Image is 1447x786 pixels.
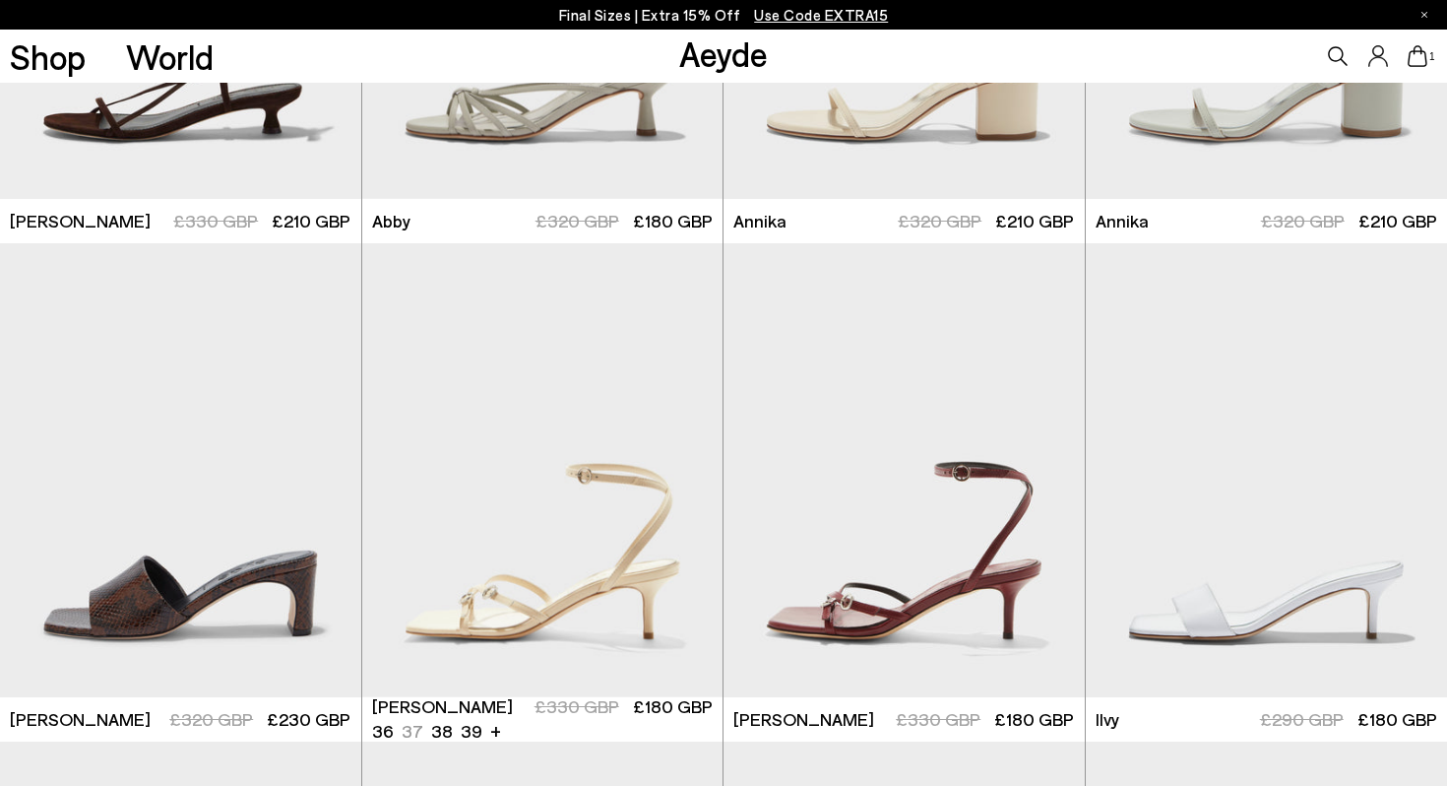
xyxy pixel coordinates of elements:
[126,39,214,74] a: World
[1408,45,1427,67] a: 1
[490,717,501,744] li: +
[733,707,874,732] span: [PERSON_NAME]
[362,243,723,697] a: Next slide Previous slide
[362,697,723,742] a: [PERSON_NAME] 36 37 38 39 + £330 GBP £180 GBP
[461,719,482,744] li: 39
[995,210,1074,231] span: £210 GBP
[723,199,1085,243] a: Annika £320 GBP £210 GBP
[723,697,1085,742] a: [PERSON_NAME] £330 GBP £180 GBP
[267,708,350,730] span: £230 GBP
[10,707,151,732] span: [PERSON_NAME]
[535,695,619,717] span: £330 GBP
[898,210,981,231] span: £320 GBP
[10,209,151,233] span: [PERSON_NAME]
[535,210,619,231] span: £320 GBP
[10,39,86,74] a: Shop
[362,199,723,243] a: Abby £320 GBP £180 GBP
[1096,707,1119,732] span: Ilvy
[372,719,477,744] ul: variant
[169,708,253,730] span: £320 GBP
[723,243,1085,697] img: Libby Leather Kitten-Heel Sandals
[1358,210,1437,231] span: £210 GBP
[272,210,350,231] span: £210 GBP
[896,708,980,730] span: £330 GBP
[633,695,713,717] span: £180 GBP
[559,3,889,28] p: Final Sizes | Extra 15% Off
[362,243,723,697] img: Libby Leather Kitten-Heel Sandals
[1096,209,1149,233] span: Annika
[1357,708,1437,730] span: £180 GBP
[754,6,888,24] span: Navigate to /collections/ss25-final-sizes
[362,243,723,697] div: 1 / 6
[372,694,513,719] span: [PERSON_NAME]
[1260,708,1344,730] span: £290 GBP
[431,719,453,744] li: 38
[733,209,786,233] span: Annika
[679,33,768,74] a: Aeyde
[1261,210,1345,231] span: £320 GBP
[372,719,394,744] li: 36
[372,209,410,233] span: Abby
[633,210,713,231] span: £180 GBP
[994,708,1074,730] span: £180 GBP
[1427,51,1437,62] span: 1
[173,210,258,231] span: £330 GBP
